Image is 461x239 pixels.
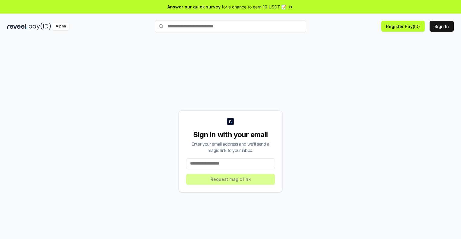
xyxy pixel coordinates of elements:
button: Register Pay(ID) [381,21,425,32]
img: logo_small [227,118,234,125]
button: Sign In [430,21,454,32]
img: reveel_dark [7,23,27,30]
div: Alpha [52,23,69,30]
span: Answer our quick survey [167,4,221,10]
div: Sign in with your email [186,130,275,140]
img: pay_id [29,23,51,30]
span: for a chance to earn 10 USDT 📝 [222,4,286,10]
div: Enter your email address and we’ll send a magic link to your inbox. [186,141,275,153]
